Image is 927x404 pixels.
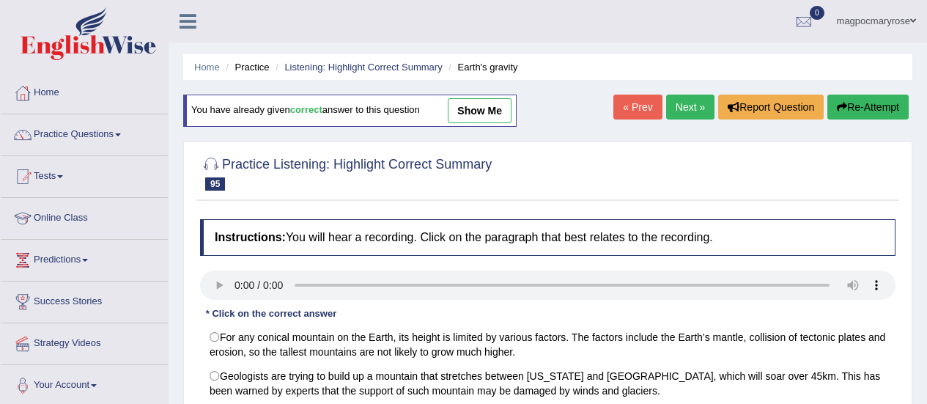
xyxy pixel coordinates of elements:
a: Next » [666,95,714,120]
a: Online Class [1,198,168,235]
div: * Click on the correct answer [200,307,342,321]
a: Success Stories [1,282,168,318]
a: Home [1,73,168,109]
a: « Prev [613,95,662,120]
a: Tests [1,156,168,193]
a: show me [448,98,511,123]
a: Strategy Videos [1,323,168,360]
span: 0 [810,6,824,20]
h4: You will hear a recording. Click on the paragraph that best relates to the recording. [200,219,895,256]
div: You have already given answer to this question [183,95,517,127]
li: Earth's gravity [445,60,517,74]
b: Instructions: [215,231,286,243]
a: Home [194,62,220,73]
a: Your Account [1,365,168,402]
h2: Practice Listening: Highlight Correct Summary [200,154,492,191]
button: Report Question [718,95,824,120]
label: Geologists are trying to build up a mountain that stretches between [US_STATE] and [GEOGRAPHIC_DA... [200,364,895,403]
a: Practice Questions [1,114,168,151]
a: Predictions [1,240,168,276]
span: 95 [205,177,225,191]
a: Listening: Highlight Correct Summary [284,62,442,73]
label: For any conical mountain on the Earth, its height is limited by various factors. The factors incl... [200,325,895,364]
li: Practice [222,60,269,74]
button: Re-Attempt [827,95,909,120]
b: correct [290,105,322,116]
